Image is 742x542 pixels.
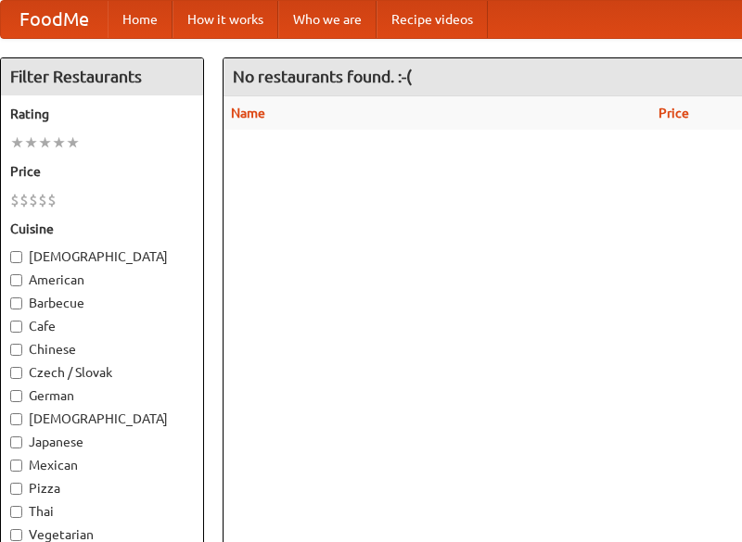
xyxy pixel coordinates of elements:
ng-pluralize: No restaurants found. :-( [233,68,412,85]
h5: Price [10,162,194,181]
li: ★ [24,132,38,153]
label: Cafe [10,317,194,335]
label: Chinese [10,340,194,359]
input: Barbecue [10,297,22,309]
a: How it works [173,1,278,38]
input: Czech / Slovak [10,367,22,379]
label: Czech / Slovak [10,363,194,382]
li: ★ [52,132,66,153]
input: Chinese [10,344,22,356]
li: $ [38,190,47,210]
li: $ [10,190,19,210]
input: [DEMOGRAPHIC_DATA] [10,251,22,263]
li: $ [19,190,29,210]
label: [DEMOGRAPHIC_DATA] [10,410,194,428]
input: [DEMOGRAPHIC_DATA] [10,413,22,425]
label: Japanese [10,433,194,451]
label: [DEMOGRAPHIC_DATA] [10,247,194,266]
li: ★ [10,132,24,153]
input: Thai [10,506,22,518]
li: ★ [66,132,80,153]
a: Who we are [278,1,377,38]
a: Home [108,1,173,38]
input: American [10,274,22,286]
input: Pizza [10,483,22,495]
li: ★ [38,132,52,153]
h5: Rating [10,105,194,123]
li: $ [47,190,57,210]
li: $ [29,190,38,210]
label: American [10,271,194,289]
input: Mexican [10,460,22,472]
a: FoodMe [1,1,108,38]
label: German [10,386,194,405]
a: Price [659,106,689,120]
a: Name [231,106,265,120]
h5: Cuisine [10,220,194,238]
input: Vegetarian [10,529,22,541]
input: German [10,390,22,402]
label: Barbecue [10,294,194,312]
input: Japanese [10,436,22,448]
label: Mexican [10,456,194,474]
label: Pizza [10,479,194,498]
h4: Filter Restaurants [1,58,203,95]
input: Cafe [10,321,22,333]
label: Thai [10,502,194,521]
a: Recipe videos [377,1,488,38]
